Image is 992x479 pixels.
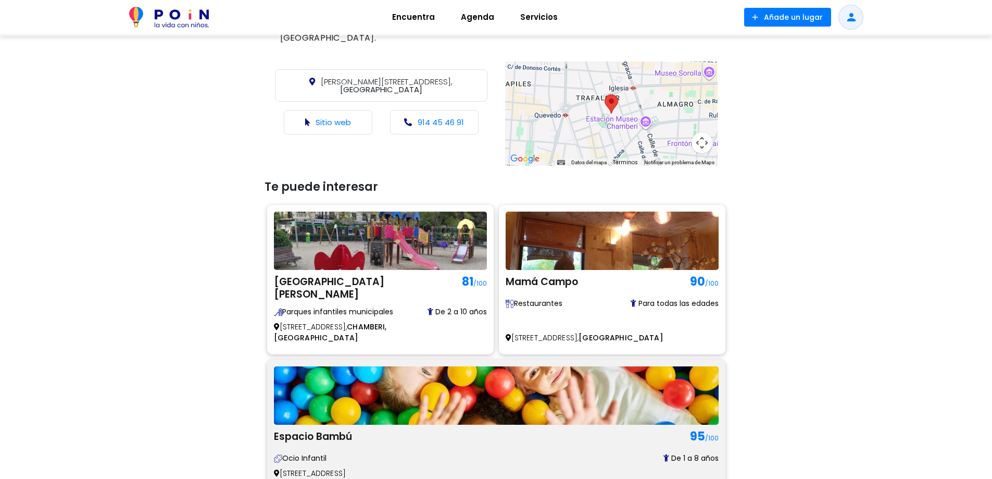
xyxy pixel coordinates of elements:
a: Plaza de Olavide [GEOGRAPHIC_DATA][PERSON_NAME] 81/100 Encuentra los mejores parques infantiles p... [274,212,487,348]
span: De 2 a 10 años [428,306,487,317]
span: CHAMBERI, [GEOGRAPHIC_DATA] [274,322,387,343]
h1: 90 [685,273,719,291]
span: /100 [705,279,719,288]
button: Datos del mapa [571,159,607,166]
span: Restaurantes [506,298,584,309]
a: Notificar un problema de Maps [644,159,714,165]
img: Mamá Campo [506,212,719,270]
h2: Espacio Bambú [274,427,685,447]
span: Encuentra [387,9,440,26]
button: Controles de visualización del mapa [692,132,712,153]
a: Mamá Campo Mamá Campo 90/100 Descubre restaurantes family-friendly con zonas infantiles, tronas, ... [506,212,719,348]
span: /100 [473,279,487,288]
img: Encuentra los mejores parques infantiles públicos para disfrutar al aire libre con niños. Más de ... [274,308,282,316]
span: Agenda [456,9,499,26]
button: Añade un lugar [744,8,831,27]
a: 914 45 46 91 [418,117,464,128]
button: Combinaciones de teclas [557,159,564,166]
span: Servicios [516,9,562,26]
img: Google [508,152,542,166]
span: [GEOGRAPHIC_DATA] [321,76,453,95]
span: Para todas las edades [631,298,719,309]
img: Plaza de Olavide [274,212,487,270]
h1: 95 [685,427,719,446]
h1: 81 [457,273,487,300]
span: /100 [705,434,719,443]
p: [STREET_ADDRESS], [274,317,440,348]
img: Descubre restaurantes family-friendly con zonas infantiles, tronas, menús para niños y espacios a... [506,300,514,308]
span: De 1 a 8 años [663,453,719,464]
img: Espacio Bambú [274,366,719,425]
span: [GEOGRAPHIC_DATA] [579,333,663,343]
a: Sitio web [316,117,351,128]
a: Abre esta zona en Google Maps (se abre en una nueva ventana) [508,152,542,166]
img: POiN [129,7,209,28]
a: Términos (se abre en una nueva pestaña) [613,158,638,166]
a: Servicios [507,5,571,30]
p: [STREET_ADDRESS], [506,328,671,348]
span: Parques infantiles municipales [274,306,393,317]
h2: [GEOGRAPHIC_DATA][PERSON_NAME] [274,273,457,301]
h2: Mamá Campo [506,273,685,292]
h3: Te puede interesar [265,180,728,194]
span: Ocio Infantil [274,453,352,464]
img: Explora centros de ocio cubiertos para niños: parques de bolas, ludotecas, salas de escape y más.... [274,455,282,463]
a: Encuentra [379,5,448,30]
span: [PERSON_NAME][STREET_ADDRESS], [321,76,453,87]
a: Agenda [448,5,507,30]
